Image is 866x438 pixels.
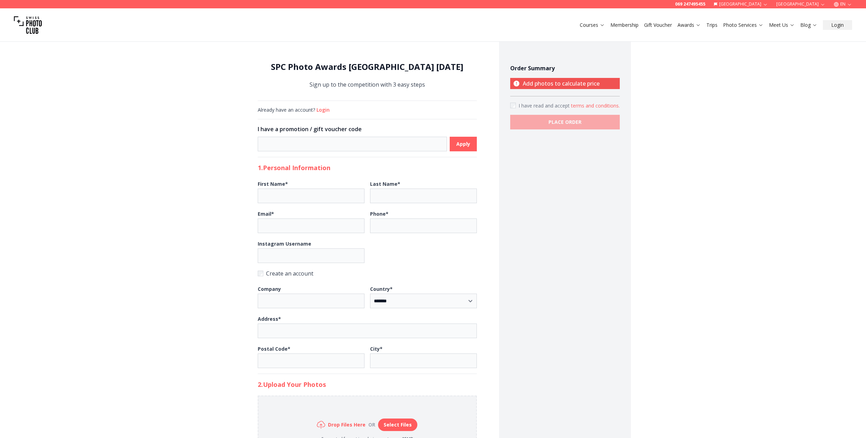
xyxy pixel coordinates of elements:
[258,61,477,72] h1: SPC Photo Awards [GEOGRAPHIC_DATA] [DATE]
[577,20,608,30] button: Courses
[610,22,639,29] a: Membership
[370,345,383,352] b: City *
[720,20,766,30] button: Photo Services
[258,316,281,322] b: Address *
[258,181,288,187] b: First Name *
[258,106,477,113] div: Already have an account?
[258,189,364,203] input: First Name*
[456,141,470,148] b: Apply
[571,102,620,109] button: Accept termsI have read and accept
[370,286,393,292] b: Country *
[704,20,720,30] button: Trips
[258,324,477,338] input: Address*
[258,345,290,352] b: Postal Code *
[766,20,797,30] button: Meet Us
[258,353,364,368] input: Postal Code*
[675,20,704,30] button: Awards
[510,78,620,89] p: Add photos to calculate price
[366,421,378,428] div: or
[510,103,516,108] input: Accept terms
[258,125,477,133] h3: I have a promotion / gift voucher code
[723,22,763,29] a: Photo Services
[706,22,717,29] a: Trips
[258,271,263,276] input: Create an account
[258,61,477,89] div: Sign up to the competition with 3 easy steps
[258,286,281,292] b: Company
[258,248,364,263] input: Instagram Username
[378,419,417,431] button: Select Files
[258,210,274,217] b: Email *
[644,22,672,29] a: Gift Voucher
[370,218,477,233] input: Phone*
[510,115,620,129] button: PLACE ORDER
[580,22,605,29] a: Courses
[370,210,388,217] b: Phone *
[548,119,582,126] b: PLACE ORDER
[769,22,795,29] a: Meet Us
[797,20,820,30] button: Blog
[823,20,852,30] button: Login
[519,102,571,109] span: I have read and accept
[675,1,705,7] a: 069 247495455
[258,163,477,173] h2: 1. Personal Information
[316,106,330,113] button: Login
[370,353,477,368] input: City*
[14,11,42,39] img: Swiss photo club
[641,20,675,30] button: Gift Voucher
[370,181,400,187] b: Last Name *
[608,20,641,30] button: Membership
[450,137,477,151] button: Apply
[258,240,311,247] b: Instagram Username
[258,380,477,389] h2: 2. Upload Your Photos
[370,189,477,203] input: Last Name*
[677,22,701,29] a: Awards
[328,421,366,428] h6: Drop Files Here
[370,294,477,308] select: Country*
[258,218,364,233] input: Email*
[800,22,817,29] a: Blog
[258,294,364,308] input: Company
[510,64,620,72] h4: Order Summary
[258,269,477,278] label: Create an account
